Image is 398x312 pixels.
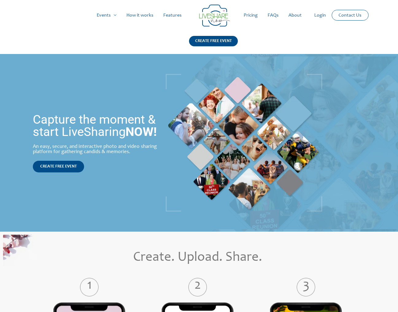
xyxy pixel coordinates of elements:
a: Events [92,6,122,25]
label: 2 [153,283,243,292]
img: Online Photo Sharing [3,235,37,266]
span: CREATE FREE EVENT [40,164,77,169]
nav: Site Navigation [11,6,387,25]
span: Create. Upload. Share. [133,251,262,264]
label: 3 [261,283,351,292]
h1: Capture the moment & start LiveSharing [33,114,158,138]
a: Contact Us [334,10,366,20]
strong: NOW! [126,125,157,139]
label: 1 [44,283,134,292]
a: CREATE FREE EVENT [189,36,238,54]
a: Features [158,6,187,25]
img: LiveShare logo - Capture & Share Event Memories [199,5,230,27]
a: CREATE FREE EVENT [33,161,84,172]
a: About [284,6,307,25]
div: An easy, secure, and interactive photo and video sharing platform for gathering candids & memories. [33,144,158,155]
a: FAQs [263,6,284,25]
div: CREATE FREE EVENT [189,36,238,46]
a: Pricing [239,6,263,25]
a: How it works [122,6,158,25]
a: Login [309,6,331,25]
img: Live Photobooth [166,74,322,212]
